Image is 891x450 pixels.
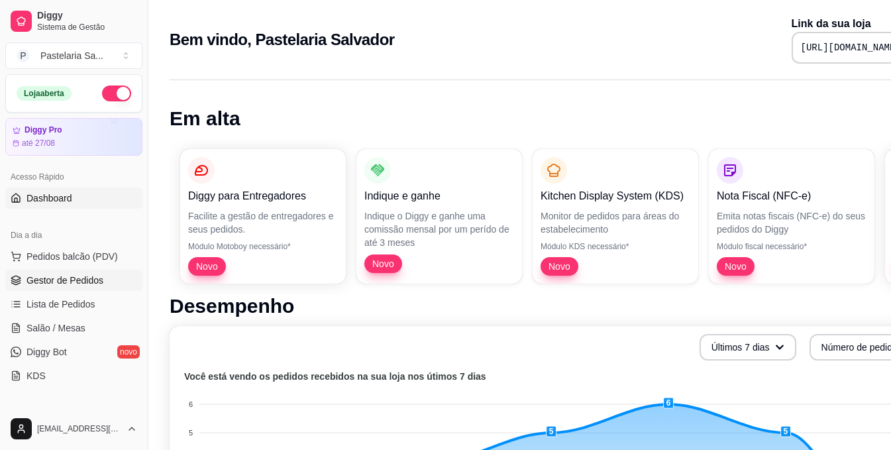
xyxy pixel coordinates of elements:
span: Novo [367,257,399,270]
p: Nota Fiscal (NFC-e) [717,188,866,204]
p: Indique o Diggy e ganhe uma comissão mensal por um perído de até 3 meses [364,209,514,249]
a: Diggy Proaté 27/08 [5,118,142,156]
article: Diggy Pro [25,125,62,135]
button: Diggy para EntregadoresFacilite a gestão de entregadores e seus pedidos.Módulo Motoboy necessário... [180,149,346,284]
a: Diggy Botnovo [5,341,142,363]
div: Catálogo [5,402,142,423]
span: KDS [26,369,46,382]
span: Diggy Bot [26,345,67,359]
a: KDS [5,365,142,386]
p: Emita notas fiscais (NFC-e) do seus pedidos do Diggy [717,209,866,236]
span: Pedidos balcão (PDV) [26,250,118,263]
a: Salão / Mesas [5,317,142,339]
p: Módulo fiscal necessário* [717,241,866,252]
span: Novo [543,260,576,273]
button: Indique e ganheIndique o Diggy e ganhe uma comissão mensal por um perído de até 3 mesesNovo [356,149,522,284]
button: [EMAIL_ADDRESS][DOMAIN_NAME] [5,413,142,445]
p: Facilite a gestão de entregadores e seus pedidos. [188,209,338,236]
a: Dashboard [5,188,142,209]
p: Kitchen Display System (KDS) [541,188,690,204]
p: Módulo Motoboy necessário* [188,241,338,252]
span: Novo [719,260,752,273]
button: Kitchen Display System (KDS)Monitor de pedidos para áreas do estabelecimentoMódulo KDS necessário... [533,149,698,284]
span: Lista de Pedidos [26,298,95,311]
button: Pedidos balcão (PDV) [5,246,142,267]
div: Acesso Rápido [5,166,142,188]
h2: Bem vindo, Pastelaria Salvador [170,29,394,50]
span: Diggy [37,10,137,22]
button: Alterar Status [102,85,131,101]
a: Lista de Pedidos [5,294,142,315]
div: Dia a dia [5,225,142,246]
button: Nota Fiscal (NFC-e)Emita notas fiscais (NFC-e) do seus pedidos do DiggyMódulo fiscal necessário*Novo [709,149,874,284]
button: Select a team [5,42,142,69]
span: Sistema de Gestão [37,22,137,32]
tspan: 5 [189,429,193,437]
a: DiggySistema de Gestão [5,5,142,37]
span: Dashboard [26,192,72,205]
p: Indique e ganhe [364,188,514,204]
button: Últimos 7 dias [700,334,796,361]
div: Loja aberta [17,86,72,101]
span: [EMAIL_ADDRESS][DOMAIN_NAME] [37,423,121,434]
span: P [17,49,30,62]
tspan: 6 [189,400,193,408]
article: até 27/08 [22,138,55,148]
p: Monitor de pedidos para áreas do estabelecimento [541,209,690,236]
p: Diggy para Entregadores [188,188,338,204]
span: Gestor de Pedidos [26,274,103,287]
span: Salão / Mesas [26,321,85,335]
span: Novo [191,260,223,273]
div: Pastelaria Sa ... [40,49,103,62]
text: Você está vendo os pedidos recebidos na sua loja nos útimos 7 dias [184,371,486,382]
a: Gestor de Pedidos [5,270,142,291]
p: Módulo KDS necessário* [541,241,690,252]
